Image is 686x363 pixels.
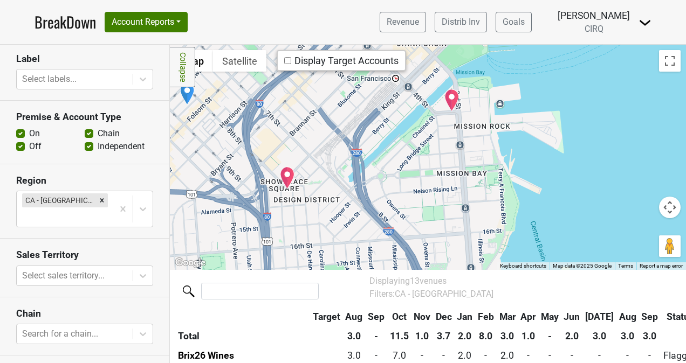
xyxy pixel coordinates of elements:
a: Revenue [380,12,426,32]
th: Nov: activate to sort column ascending [411,307,433,326]
th: Dec: activate to sort column ascending [433,307,455,326]
th: 2.0 [561,326,583,346]
th: 3.7 [433,326,455,346]
th: 11.5 [387,326,411,346]
button: Show satellite imagery [213,50,266,72]
img: Google [173,256,208,270]
th: May: activate to sort column ascending [538,307,561,326]
label: On [29,127,40,140]
a: BreakDown [35,11,96,33]
button: Drag Pegman onto the map to open Street View [659,235,681,257]
th: Jan: activate to sort column ascending [455,307,476,326]
button: Toggle fullscreen view [659,50,681,72]
div: Brix26 Wines [180,82,195,105]
th: 1.0 [518,326,538,346]
th: Jul: activate to sort column ascending [582,307,616,326]
th: 8.0 [475,326,497,346]
label: Independent [98,140,145,153]
a: Brix26 Wines [178,350,234,361]
th: Oct: activate to sort column ascending [387,307,411,326]
div: Niku Steakhouse [280,166,295,189]
th: &nbsp;: activate to sort column ascending [175,307,310,326]
button: Map camera controls [659,197,681,218]
th: Feb: activate to sort column ascending [475,307,497,326]
h3: Region [16,175,153,186]
div: Remove CA - San Francisco [96,193,108,207]
div: CA - [GEOGRAPHIC_DATA] [22,193,96,207]
a: Open this area in Google Maps (opens a new window) [173,256,208,270]
div: [PERSON_NAME] [558,9,630,23]
span: CA - [GEOGRAPHIC_DATA] [395,289,493,299]
button: Keyboard shortcuts [500,262,546,270]
th: Aug: activate to sort column ascending [343,307,366,326]
h3: Sales Territory [16,249,153,261]
th: Aug: activate to sort column ascending [616,307,639,326]
th: 3.0 [497,326,518,346]
div: Trevino Wine Bar [444,89,459,111]
h3: Premise & Account Type [16,111,153,123]
th: 3.0 [582,326,616,346]
th: 2.0 [455,326,476,346]
th: Mar: activate to sort column ascending [497,307,518,326]
a: Report a map error [640,263,683,269]
th: 3.0 [343,326,366,346]
span: CIRQ [585,24,603,34]
th: - [538,326,561,346]
th: 3.0 [639,326,661,346]
a: Collapse [170,47,195,87]
div: Display Target Accounts [284,54,399,67]
th: 1.0 [411,326,433,346]
h3: Label [16,53,153,65]
img: Dropdown Menu [639,16,651,29]
th: Sep: activate to sort column ascending [365,307,387,326]
th: 3.0 [616,326,639,346]
a: Goals [496,12,532,32]
h3: Chain [16,308,153,319]
th: - [365,326,387,346]
th: Apr: activate to sort column ascending [518,307,538,326]
a: Terms (opens in new tab) [618,263,633,269]
label: Chain [98,127,120,140]
th: Sep: activate to sort column ascending [639,307,661,326]
label: Off [29,140,42,153]
span: Map data ©2025 Google [553,263,612,269]
a: Distrib Inv [435,12,487,32]
th: Jun: activate to sort column ascending [561,307,583,326]
th: Target: activate to sort column ascending [310,307,343,326]
th: Total [175,326,310,346]
button: Account Reports [105,12,188,32]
